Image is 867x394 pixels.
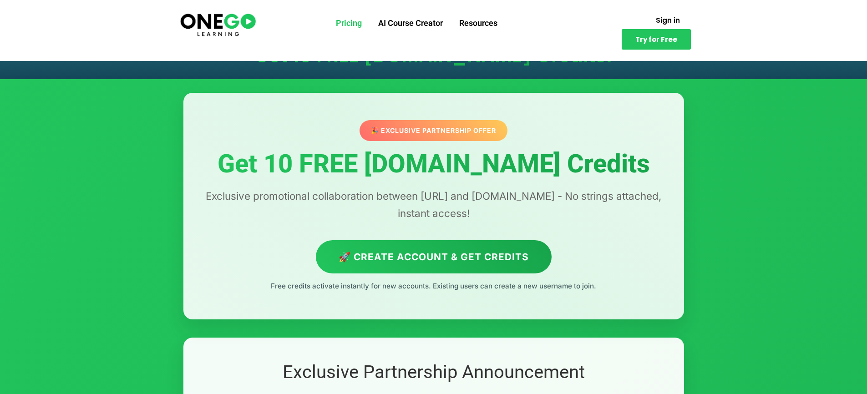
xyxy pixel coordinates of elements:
[316,240,552,273] a: 🚀 Create Account & Get Credits
[360,120,507,141] div: 🎉 Exclusive Partnership Offer
[202,187,666,222] p: Exclusive promotional collaboration between [URL] and [DOMAIN_NAME] - No strings attached, instan...
[622,29,691,50] a: Try for Free
[193,46,675,66] h1: Get 10 FREE [DOMAIN_NAME] Credits!
[202,360,666,384] h2: Exclusive Partnership Announcement
[202,150,666,178] h1: Get 10 FREE [DOMAIN_NAME] Credits
[656,17,680,24] span: Sign in
[202,280,666,292] p: Free credits activate instantly for new accounts. Existing users can create a new username to join.
[451,11,506,35] a: Resources
[635,36,677,43] span: Try for Free
[328,11,370,35] a: Pricing
[370,11,451,35] a: AI Course Creator
[645,11,691,29] a: Sign in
